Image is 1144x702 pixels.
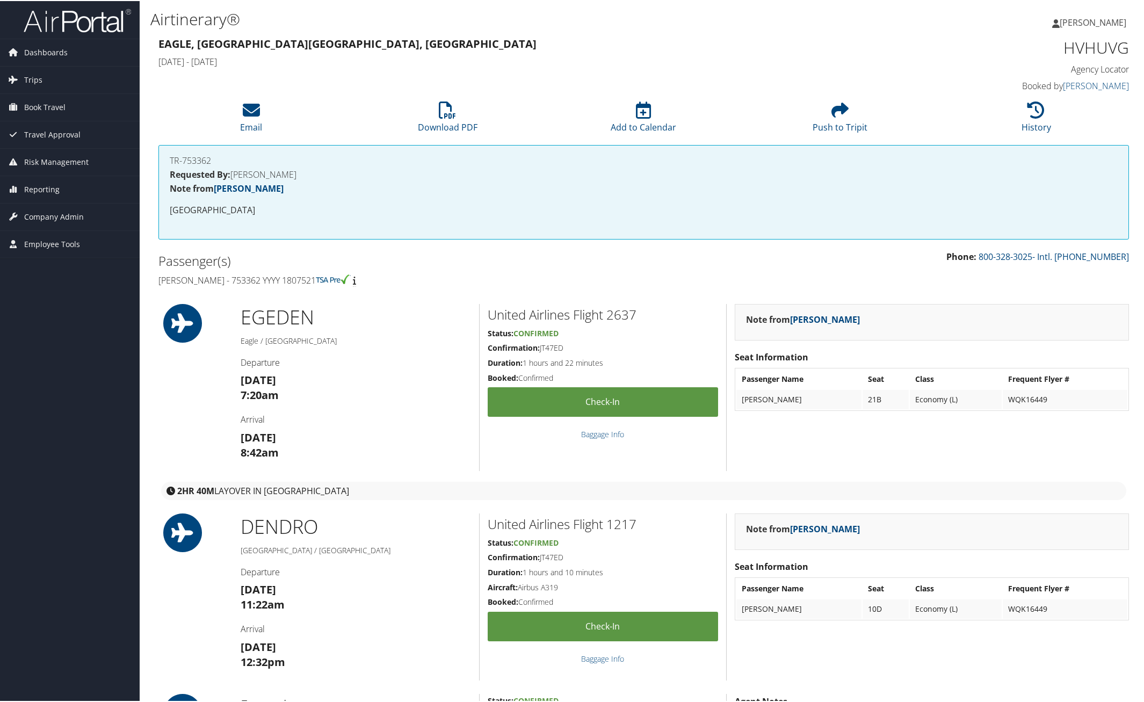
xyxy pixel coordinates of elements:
h4: Booked by [899,79,1129,91]
strong: Seat Information [735,560,808,571]
strong: Duration: [488,357,523,367]
strong: [DATE] [241,372,276,386]
td: 21B [863,389,909,408]
strong: Note from [170,182,284,193]
strong: Duration: [488,566,523,576]
strong: Aircraft: [488,581,518,591]
a: Check-in [488,611,718,640]
h4: Arrival [241,412,471,424]
strong: Booked: [488,372,518,382]
span: Employee Tools [24,230,80,257]
td: [PERSON_NAME] [736,598,861,618]
a: Email [240,106,262,132]
h5: Confirmed [488,596,718,606]
a: Push to Tripit [813,106,867,132]
th: Passenger Name [736,578,861,597]
strong: Note from [746,522,860,534]
h4: Arrival [241,622,471,634]
th: Passenger Name [736,368,861,388]
th: Frequent Flyer # [1003,368,1127,388]
a: Check-in [488,386,718,416]
strong: 2HR 40M [177,484,214,496]
h2: Passenger(s) [158,251,636,269]
a: Baggage Info [581,653,624,663]
h1: DEN DRO [241,512,471,539]
h4: Departure [241,356,471,367]
span: Trips [24,66,42,92]
strong: Seat Information [735,350,808,362]
strong: [DATE] [241,639,276,653]
h5: JT47ED [488,342,718,352]
h2: United Airlines Flight 2637 [488,305,718,323]
td: [PERSON_NAME] [736,389,861,408]
strong: Note from [746,313,860,324]
a: [PERSON_NAME] [1063,79,1129,91]
h4: [DATE] - [DATE] [158,55,882,67]
a: Download PDF [418,106,477,132]
h5: JT47ED [488,551,718,562]
strong: 7:20am [241,387,279,401]
h4: Departure [241,565,471,577]
strong: Phone: [946,250,976,262]
h1: Airtinerary® [150,7,808,30]
span: Reporting [24,175,60,202]
a: [PERSON_NAME] [790,522,860,534]
p: [GEOGRAPHIC_DATA] [170,202,1118,216]
strong: Confirmation: [488,551,540,561]
strong: Booked: [488,596,518,606]
a: History [1022,106,1051,132]
h4: [PERSON_NAME] - 753362 YYYY 1807521 [158,273,636,285]
h5: 1 hours and 10 minutes [488,566,718,577]
h4: TR-753362 [170,155,1118,164]
span: Risk Management [24,148,89,175]
strong: Requested By: [170,168,230,179]
a: Add to Calendar [611,106,676,132]
strong: [DATE] [241,429,276,444]
img: airportal-logo.png [24,7,131,32]
strong: Status: [488,327,513,337]
th: Frequent Flyer # [1003,578,1127,597]
span: Dashboards [24,38,68,65]
h5: Eagle / [GEOGRAPHIC_DATA] [241,335,471,345]
span: Company Admin [24,202,84,229]
td: Economy (L) [910,389,1002,408]
th: Class [910,578,1002,597]
span: Book Travel [24,93,66,120]
td: Economy (L) [910,598,1002,618]
span: [PERSON_NAME] [1060,16,1126,27]
td: WQK16449 [1003,389,1127,408]
strong: Eagle, [GEOGRAPHIC_DATA] [GEOGRAPHIC_DATA], [GEOGRAPHIC_DATA] [158,35,537,50]
a: [PERSON_NAME] [790,313,860,324]
strong: 11:22am [241,596,285,611]
strong: 8:42am [241,444,279,459]
span: Confirmed [513,537,559,547]
img: tsa-precheck.png [316,273,351,283]
th: Class [910,368,1002,388]
a: Baggage Info [581,428,624,438]
h1: HVHUVG [899,35,1129,58]
h4: [PERSON_NAME] [170,169,1118,178]
strong: [DATE] [241,581,276,596]
a: [PERSON_NAME] [1052,5,1137,38]
h5: Confirmed [488,372,718,382]
h1: EGE DEN [241,303,471,330]
a: [PERSON_NAME] [214,182,284,193]
strong: 12:32pm [241,654,285,668]
h2: United Airlines Flight 1217 [488,514,718,532]
th: Seat [863,578,909,597]
strong: Status: [488,537,513,547]
span: Travel Approval [24,120,81,147]
h4: Agency Locator [899,62,1129,74]
a: 800-328-3025- Intl. [PHONE_NUMBER] [979,250,1129,262]
h5: 1 hours and 22 minutes [488,357,718,367]
th: Seat [863,368,909,388]
td: 10D [863,598,909,618]
span: Confirmed [513,327,559,337]
div: layover in [GEOGRAPHIC_DATA] [161,481,1126,499]
h5: [GEOGRAPHIC_DATA] / [GEOGRAPHIC_DATA] [241,544,471,555]
strong: Confirmation: [488,342,540,352]
h5: Airbus A319 [488,581,718,592]
td: WQK16449 [1003,598,1127,618]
